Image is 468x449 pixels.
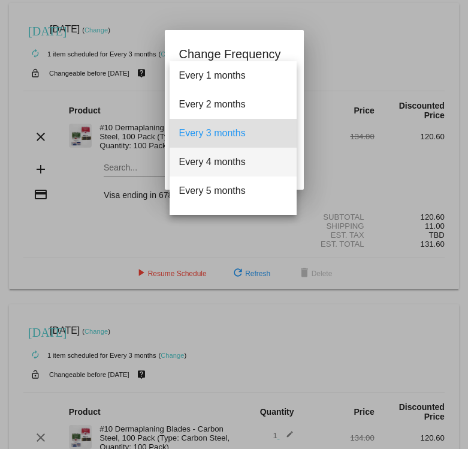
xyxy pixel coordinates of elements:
span: Every 5 months [179,176,287,205]
span: Every 1 months [179,61,287,90]
span: Every 2 months [179,90,287,119]
span: Every 3 months [179,119,287,148]
span: Every 4 months [179,148,287,176]
span: Every 6 months [179,205,287,234]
